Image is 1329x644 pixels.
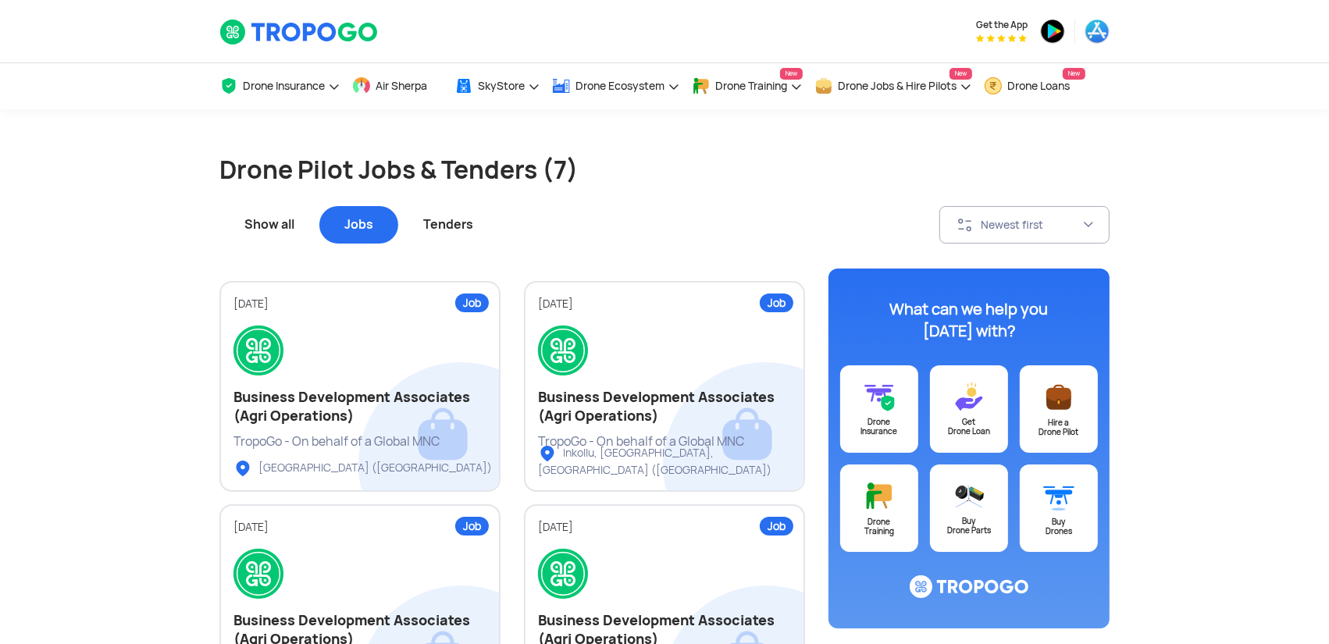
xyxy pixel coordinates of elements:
[760,294,793,312] div: Job
[455,294,489,312] div: Job
[538,520,791,535] div: [DATE]
[219,281,501,492] a: Job[DATE]Business Development Associates (Agri Operations)TropoGo - On behalf of a Global MNC[GEO...
[219,206,319,244] div: Show all
[538,297,791,311] div: [DATE]
[1020,365,1098,453] a: Hire aDrone Pilot
[840,464,918,552] a: DroneTraining
[233,549,283,599] img: logo.png
[233,326,283,375] img: logo.png
[953,480,985,511] img: ic_droneparts@3x.svg
[760,517,793,535] div: Job
[953,381,985,412] img: ic_loans@3x.svg
[538,444,557,463] img: ic_locationlist.svg
[950,68,972,80] span: New
[538,388,791,425] h2: Business Development Associates (Agri Operations)
[538,444,817,478] div: Inkollu, [GEOGRAPHIC_DATA], [GEOGRAPHIC_DATA] ([GEOGRAPHIC_DATA])
[538,433,791,450] div: TropoGo - On behalf of a Global MNC
[454,63,540,109] a: SkyStore
[1040,19,1065,44] img: ic_playstore.png
[552,63,680,109] a: Drone Ecosystem
[976,34,1027,42] img: App Raking
[398,206,498,244] div: Tenders
[233,520,486,535] div: [DATE]
[715,80,787,92] span: Drone Training
[1020,464,1098,552] a: BuyDrones
[981,218,1082,232] div: Newest first
[478,80,525,92] span: SkyStore
[984,63,1085,109] a: Drone LoansNew
[814,63,972,109] a: Drone Jobs & Hire PilotsNew
[864,480,895,512] img: ic_training@3x.svg
[1020,518,1098,536] div: Buy Drones
[352,63,443,109] a: Air Sherpa
[538,326,588,375] img: logo.png
[233,459,492,478] div: [GEOGRAPHIC_DATA] ([GEOGRAPHIC_DATA])
[1085,19,1110,44] img: ic_appstore.png
[233,459,252,478] img: ic_locationlist.svg
[233,388,486,425] h2: Business Development Associates (Agri Operations)
[243,80,325,92] span: Drone Insurance
[219,19,379,45] img: TropoGo Logo
[692,63,803,109] a: Drone TrainingNew
[376,80,427,92] span: Air Sherpa
[1063,68,1085,80] span: New
[930,418,1008,436] div: Get Drone Loan
[871,298,1067,342] div: What can we help you [DATE] with?
[840,418,918,436] div: Drone Insurance
[864,381,895,412] img: ic_drone_insurance@3x.svg
[930,365,1008,453] a: GetDrone Loan
[319,206,398,244] div: Jobs
[930,517,1008,535] div: Buy Drone Parts
[455,517,489,535] div: Job
[1043,381,1074,413] img: ic_postajob@3x.svg
[838,80,957,92] span: Drone Jobs & Hire Pilots
[930,464,1008,552] a: BuyDrone Parts
[233,433,486,450] div: TropoGo - On behalf of a Global MNC
[840,365,918,453] a: DroneInsurance
[976,19,1028,31] span: Get the App
[219,153,1110,187] h1: Drone Pilot Jobs & Tenders (7)
[524,281,805,492] a: Job[DATE]Business Development Associates (Agri Operations)TropoGo - On behalf of a Global MNCInko...
[1043,480,1074,512] img: ic_buydrone@3x.svg
[910,575,1028,599] img: ic_logo@3x.svg
[575,80,664,92] span: Drone Ecosystem
[939,206,1110,244] button: Newest first
[219,63,340,109] a: Drone Insurance
[1020,418,1098,437] div: Hire a Drone Pilot
[840,518,918,536] div: Drone Training
[1007,80,1070,92] span: Drone Loans
[538,549,588,599] img: logo.png
[780,68,803,80] span: New
[233,297,486,311] div: [DATE]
